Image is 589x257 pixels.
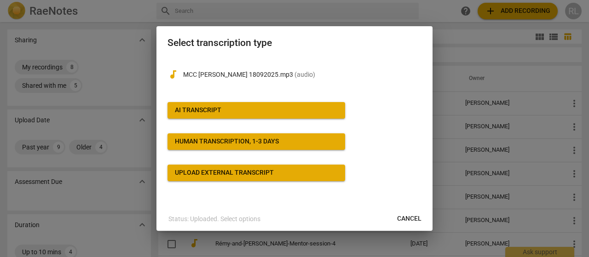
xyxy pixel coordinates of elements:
[175,168,274,177] div: Upload external transcript
[167,37,422,49] h2: Select transcription type
[167,102,345,119] button: AI Transcript
[175,137,279,146] div: Human transcription, 1-3 days
[397,214,422,223] span: Cancel
[168,214,260,224] p: Status: Uploaded. Select options
[167,69,179,80] span: audiotrack
[175,106,221,115] div: AI Transcript
[167,165,345,181] button: Upload external transcript
[167,133,345,150] button: Human transcription, 1-3 days
[294,71,315,78] span: ( audio )
[390,211,429,227] button: Cancel
[183,70,422,80] p: MCC Philip-Rémy 18092025.mp3(audio)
